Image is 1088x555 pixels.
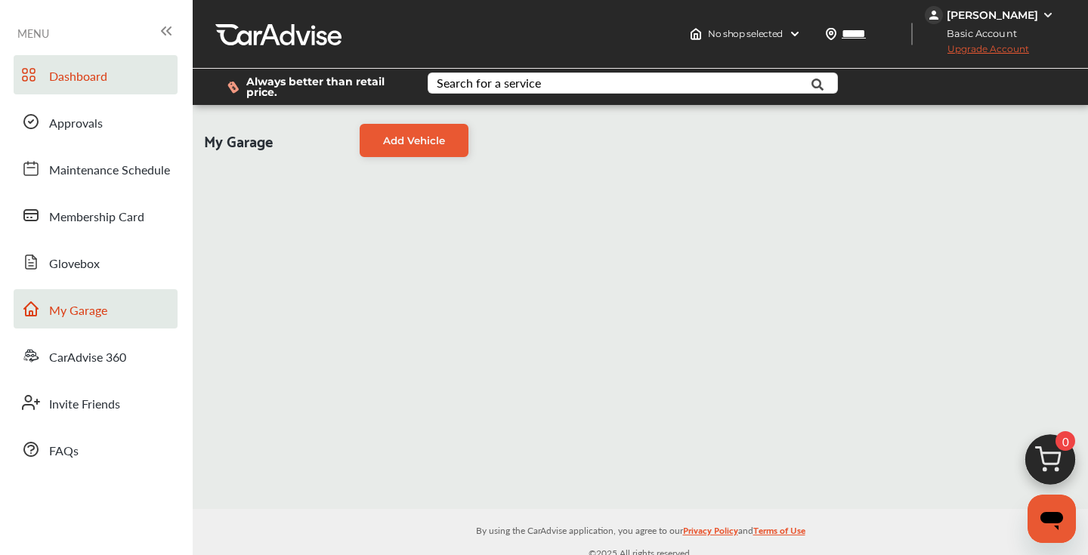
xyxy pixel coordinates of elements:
[49,395,120,415] span: Invite Friends
[49,161,170,180] span: Maintenance Schedule
[14,196,178,235] a: Membership Card
[360,124,468,157] a: Add Vehicle
[49,254,100,274] span: Glovebox
[925,6,943,24] img: jVpblrzwTbfkPYzPPzSLxeg0AAAAASUVORK5CYII=
[49,67,107,87] span: Dashboard
[1014,427,1086,500] img: cart_icon.3d0951e8.svg
[14,242,178,282] a: Glovebox
[49,208,144,227] span: Membership Card
[14,289,178,328] a: My Garage
[947,8,1038,22] div: [PERSON_NAME]
[437,77,541,89] div: Search for a service
[753,522,805,545] a: Terms of Use
[49,348,126,368] span: CarAdvise 360
[49,114,103,134] span: Approvals
[14,102,178,141] a: Approvals
[204,124,273,157] span: My Garage
[683,522,738,545] a: Privacy Policy
[925,43,1029,62] span: Upgrade Account
[1028,495,1076,543] iframe: Button to launch messaging window
[14,336,178,375] a: CarAdvise 360
[690,28,702,40] img: header-home-logo.8d720a4f.svg
[825,28,837,40] img: location_vector.a44bc228.svg
[14,383,178,422] a: Invite Friends
[246,76,403,97] span: Always better than retail price.
[911,23,913,45] img: header-divider.bc55588e.svg
[789,28,801,40] img: header-down-arrow.9dd2ce7d.svg
[14,55,178,94] a: Dashboard
[193,522,1088,538] p: By using the CarAdvise application, you agree to our and
[17,27,49,39] span: MENU
[1056,431,1075,451] span: 0
[708,28,783,40] span: No shop selected
[227,81,239,94] img: dollor_label_vector.a70140d1.svg
[14,149,178,188] a: Maintenance Schedule
[49,442,79,461] span: FAQs
[14,430,178,469] a: FAQs
[383,134,445,146] span: Add Vehicle
[926,26,1028,42] span: Basic Account
[49,301,107,321] span: My Garage
[1042,9,1054,21] img: WGsFRI8htEPBVLJbROoPRyZpYNWhNONpIPPETTm6eUC0GeLEiAAAAAElFTkSuQmCC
